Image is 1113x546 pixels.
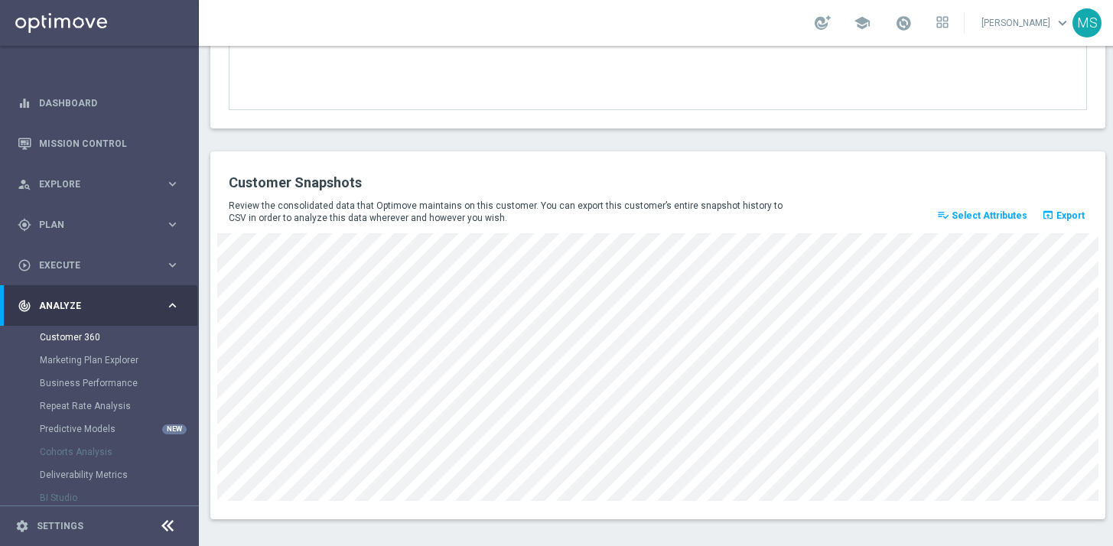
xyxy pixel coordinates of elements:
[1054,15,1071,31] span: keyboard_arrow_down
[18,258,31,272] i: play_circle_outline
[165,298,180,313] i: keyboard_arrow_right
[40,395,197,418] div: Repeat Rate Analysis
[229,200,793,224] p: Review the consolidated data that Optimove maintains on this customer. You can export this custom...
[40,463,197,486] div: Deliverability Metrics
[40,486,197,509] div: BI Studio
[40,326,197,349] div: Customer 360
[39,123,180,164] a: Mission Control
[40,423,159,435] a: Predictive Models
[40,400,159,412] a: Repeat Rate Analysis
[39,83,180,123] a: Dashboard
[39,301,165,310] span: Analyze
[17,259,181,271] button: play_circle_outline Execute keyboard_arrow_right
[18,96,31,110] i: equalizer
[18,177,31,191] i: person_search
[952,210,1027,221] span: Select Attributes
[40,469,159,481] a: Deliverability Metrics
[1042,209,1054,221] i: open_in_browser
[165,258,180,272] i: keyboard_arrow_right
[37,522,83,531] a: Settings
[165,217,180,232] i: keyboard_arrow_right
[1040,205,1087,226] button: open_in_browser Export
[40,372,197,395] div: Business Performance
[162,424,187,434] div: NEW
[17,178,181,190] button: person_search Explore keyboard_arrow_right
[39,261,165,270] span: Execute
[17,300,181,312] button: track_changes Analyze keyboard_arrow_right
[1072,8,1102,37] div: MS
[165,177,180,191] i: keyboard_arrow_right
[229,174,646,192] h2: Customer Snapshots
[854,15,871,31] span: school
[18,258,165,272] div: Execute
[17,97,181,109] button: equalizer Dashboard
[18,299,31,313] i: track_changes
[39,180,165,189] span: Explore
[39,220,165,229] span: Plan
[935,205,1030,226] button: playlist_add_check Select Attributes
[40,354,159,366] a: Marketing Plan Explorer
[937,209,949,221] i: playlist_add_check
[18,83,180,123] div: Dashboard
[17,138,181,150] button: Mission Control
[15,519,29,533] i: settings
[18,123,180,164] div: Mission Control
[1056,210,1085,221] span: Export
[17,219,181,231] button: gps_fixed Plan keyboard_arrow_right
[18,177,165,191] div: Explore
[40,440,197,463] div: Cohorts Analysis
[980,11,1072,34] a: [PERSON_NAME]keyboard_arrow_down
[40,377,159,389] a: Business Performance
[18,299,165,313] div: Analyze
[40,418,197,440] div: Predictive Models
[18,218,165,232] div: Plan
[18,218,31,232] i: gps_fixed
[40,331,159,343] a: Customer 360
[40,349,197,372] div: Marketing Plan Explorer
